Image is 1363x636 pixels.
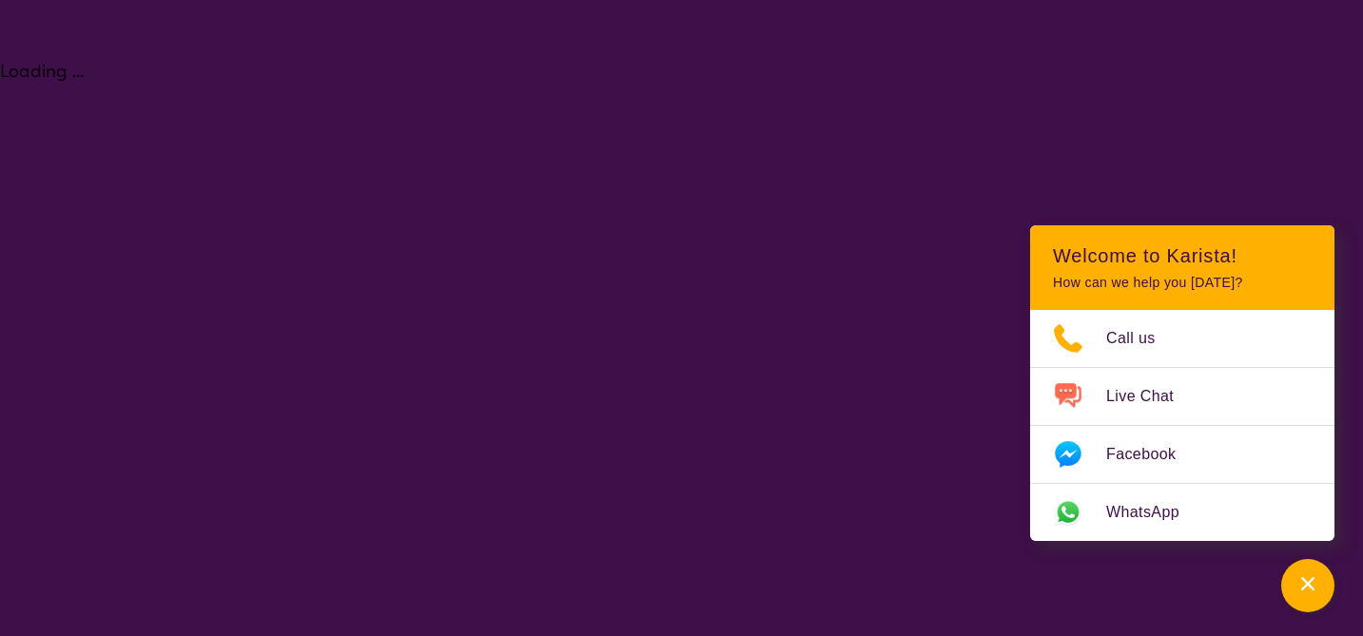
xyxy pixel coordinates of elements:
span: Call us [1106,324,1178,353]
span: Facebook [1106,440,1198,469]
span: Live Chat [1106,382,1197,411]
span: WhatsApp [1106,498,1202,527]
h2: Welcome to Karista! [1053,244,1312,267]
ul: Choose channel [1030,310,1334,541]
a: Web link opens in a new tab. [1030,484,1334,541]
button: Channel Menu [1281,559,1334,612]
p: How can we help you [DATE]? [1053,275,1312,291]
div: Channel Menu [1030,225,1334,541]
